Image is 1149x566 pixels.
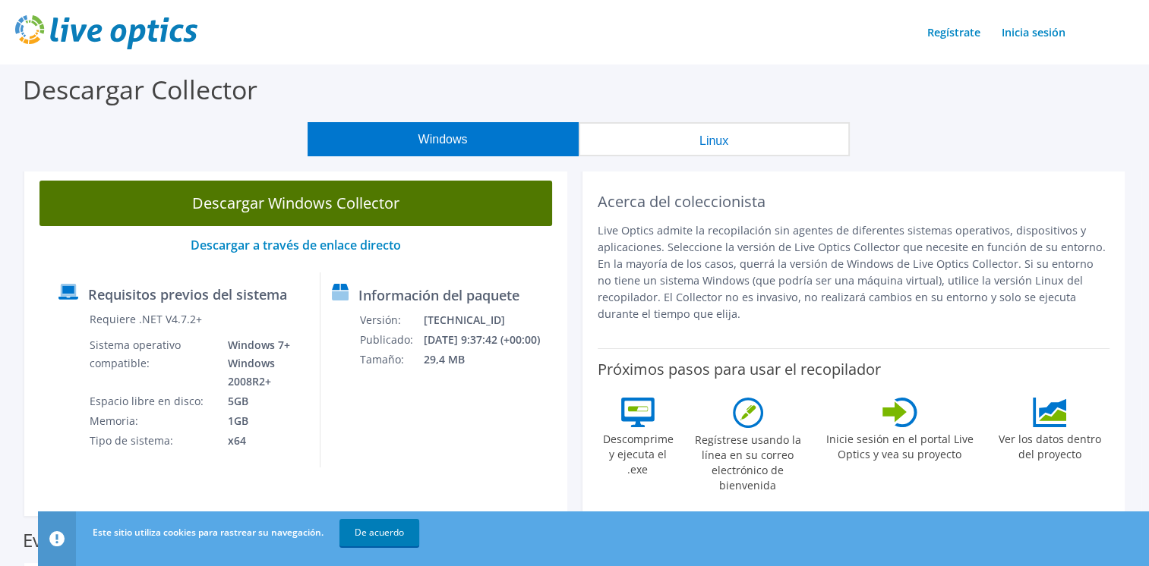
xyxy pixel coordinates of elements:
[89,411,216,431] td: Memoria:
[93,526,324,539] span: Este sitio utiliza cookies para rastrear su navegación.
[216,411,308,431] td: 1GB
[423,330,560,350] td: [DATE] 9:37:42 (+00:00)
[423,350,560,369] td: 29,4 MB
[579,122,850,156] button: Linux
[216,431,308,451] td: x64
[191,237,401,253] a: Descargar a través de enlace directo
[23,72,257,107] label: Descargar Collector
[308,122,579,156] button: Windows
[603,427,673,477] label: Descomprime y ejecuta el .exe
[598,222,1110,322] p: Live Optics admite la recopilación sin agentes de diferentes sistemas operativos, dispositivos y ...
[90,312,202,327] label: Requiere .NET V4.7.2+
[598,193,1110,211] h2: Acerca del coleccionista
[89,431,216,451] td: Tipo de sistema:
[23,533,482,548] label: Evaluaciones admitidas por el recopilador de Windows
[359,350,423,369] td: Tamaño:
[216,391,308,411] td: 5GB
[423,310,560,330] td: [TECHNICAL_ID]
[358,288,519,303] label: Información del paquete
[216,335,308,391] td: Windows 7+ Windows 2008R2+
[920,21,988,43] a: Regístrate
[995,427,1104,462] label: Ver los datos dentro del proyecto
[994,21,1073,43] a: Inicia sesión
[39,181,552,226] a: Descargar Windows Collector
[598,360,881,379] label: Próximos pasos para usar el recopilador
[359,310,423,330] td: Versión:
[89,391,216,411] td: Espacio libre en disco:
[339,519,419,546] a: De acuerdo
[15,15,197,49] img: live_optics_svg.svg
[359,330,423,350] td: Publicado:
[691,428,805,493] label: Regístrese usando la línea en su correo electrónico de bienvenida
[89,335,216,391] td: Sistema operativo compatible:
[823,427,977,462] label: Inicie sesión en el portal Live Optics y vea su proyecto
[88,287,287,302] label: Requisitos previos del sistema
